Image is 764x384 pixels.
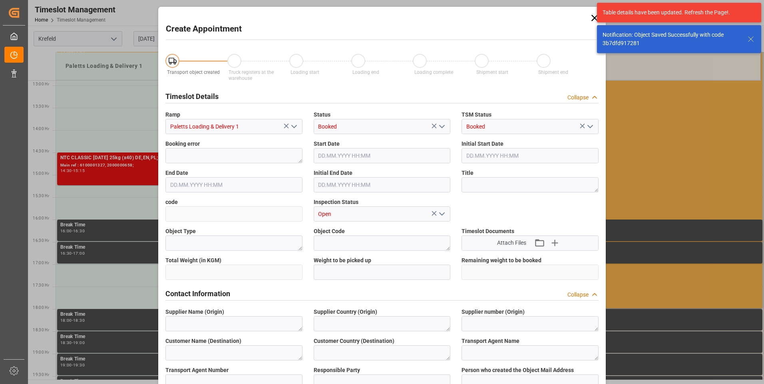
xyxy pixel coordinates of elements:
span: Object Type [165,227,196,236]
button: open menu [436,121,448,133]
span: Customer Country (Destination) [314,337,394,345]
span: Supplier Country (Origin) [314,308,377,316]
span: Person who created the Object Mail Address [462,366,574,374]
span: Booking error [165,140,200,148]
span: Loading complete [414,69,453,75]
div: Collapse [567,93,589,102]
span: Initial End Date [314,169,352,177]
span: Transport object created [167,69,220,75]
span: TSM Status [462,111,491,119]
span: Transport Agent Name [462,337,519,345]
span: End Date [165,169,188,177]
input: DD.MM.YYYY HH:MM [462,148,599,163]
div: Collapse [567,291,589,299]
div: Notification: Object Saved Successfully with code 3b7dfd917281 [603,31,740,48]
span: Attach Files [497,239,526,247]
input: DD.MM.YYYY HH:MM [165,177,302,192]
input: Type to search/select [165,119,302,134]
button: open menu [287,121,299,133]
input: DD.MM.YYYY HH:MM [314,177,451,192]
button: open menu [436,208,448,220]
span: Truck registers at the warehouse [229,69,274,81]
input: DD.MM.YYYY HH:MM [314,148,451,163]
button: open menu [583,121,595,133]
span: Customer Name (Destination) [165,337,241,345]
span: Transport Agent Number [165,366,229,374]
span: Responsible Party [314,366,360,374]
span: Object Code [314,227,345,236]
h2: Timeslot Details [165,91,219,102]
span: Shipment end [538,69,568,75]
span: Status [314,111,330,119]
span: Initial Start Date [462,140,503,148]
input: Type to search/select [314,119,451,134]
h2: Create Appointment [166,23,242,36]
span: Start Date [314,140,340,148]
span: Inspection Status [314,198,358,206]
span: Loading start [290,69,319,75]
span: Ramp [165,111,180,119]
span: Total Weight (in KGM) [165,256,221,265]
span: Title [462,169,474,177]
span: Timeslot Documents [462,227,514,236]
span: Supplier Name (Origin) [165,308,224,316]
h2: Contact Information [165,288,230,299]
span: code [165,198,178,206]
div: Table details have been updated. Refresh the Page!. [603,8,750,17]
span: Loading end [352,69,379,75]
span: Supplier number (Origin) [462,308,525,316]
span: Shipment start [476,69,508,75]
span: Remaining weight to be booked [462,256,541,265]
span: Weight to be picked up [314,256,371,265]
